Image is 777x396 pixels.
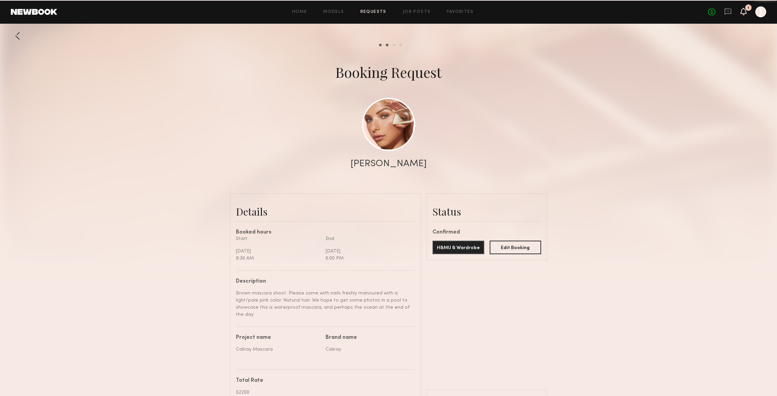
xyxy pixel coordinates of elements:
[292,10,307,14] a: Home
[236,335,320,340] div: Project name
[323,10,344,14] a: Models
[236,248,320,255] div: [DATE]
[326,335,410,340] div: Brand name
[236,279,410,284] div: Description
[236,389,410,396] div: $2200
[432,205,541,218] div: Status
[326,248,410,255] div: [DATE]
[351,159,427,169] div: [PERSON_NAME]
[447,10,473,14] a: Favorites
[432,241,484,254] button: H&MU & Wardrobe
[236,378,410,383] div: Total Rate
[755,6,766,17] a: J
[236,235,320,242] div: Start:
[360,10,386,14] a: Requests
[236,290,410,318] div: Brown mascara shoot. Please come with nails freshly manicured with a light/pale pink color. Natur...
[326,255,410,262] div: 6:00 PM
[236,230,415,235] div: Booked hours
[490,241,541,254] button: Edit Booking
[236,346,320,353] div: Caliray Mascara
[403,10,431,14] a: Job Posts
[326,235,410,242] div: End:
[748,6,749,10] div: 1
[432,230,541,235] div: Confirmed
[335,63,442,82] div: Booking Request
[236,255,320,262] div: 8:30 AM
[326,346,410,353] div: Caliray
[236,205,415,218] div: Details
